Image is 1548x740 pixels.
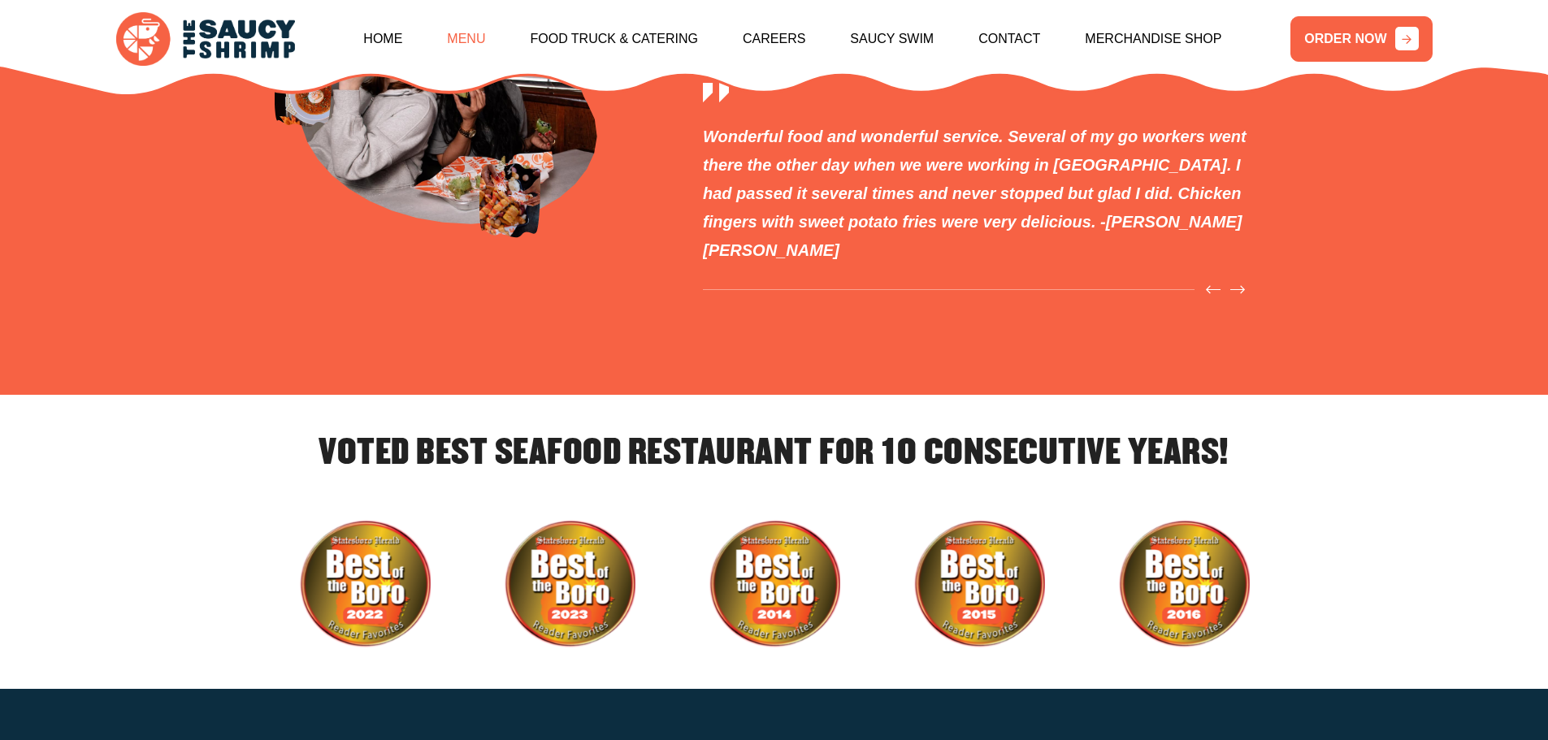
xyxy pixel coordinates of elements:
[978,4,1040,74] a: Contact
[299,434,1250,512] h2: VOTED BEST SEAFOOD RESTAURANT FOR 10 CONSECUTIVE YEARS!
[1118,518,1250,650] div: 3 / 10
[447,4,485,74] a: Menu
[299,518,431,650] img: Best of the Boro
[1290,16,1432,62] a: ORDER NOW
[913,518,1045,650] div: 2 / 10
[479,162,540,239] img: image
[1085,4,1221,74] a: Merchandise Shop
[913,518,1045,650] img: Best of the Boro
[709,518,840,650] div: 1 / 10
[850,4,934,74] a: Saucy Swim
[743,4,805,74] a: Careers
[703,123,1250,265] p: Wonderful food and wonderful service. Several of my go workers went there the other day when we w...
[116,12,295,67] img: logo
[703,77,1250,265] div: 1 / 4
[504,518,635,650] div: 10 / 10
[530,4,698,74] a: Food Truck & Catering
[1118,518,1250,650] img: Best of the Boro
[504,518,635,650] img: Best of the Boro
[1225,281,1250,297] button: Next slide
[709,518,840,650] img: Best of the Boro
[363,4,402,74] a: Home
[1201,281,1225,297] button: Previous slide
[299,518,431,650] div: 9 / 10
